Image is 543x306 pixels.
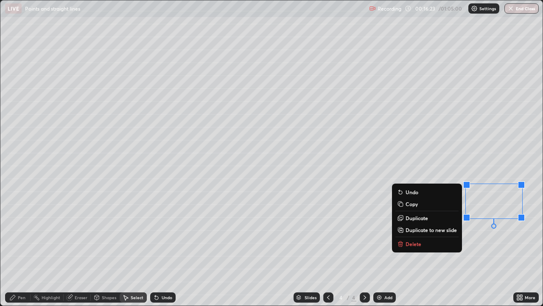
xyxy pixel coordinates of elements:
[75,295,87,300] div: Eraser
[162,295,172,300] div: Undo
[25,5,80,12] p: Points and straight lines
[369,5,376,12] img: recording.375f2c34.svg
[406,189,418,195] p: Undo
[525,295,535,300] div: More
[305,295,316,300] div: Slides
[351,294,356,301] div: 4
[18,295,25,300] div: Pen
[395,213,459,223] button: Duplicate
[507,5,514,12] img: end-class-cross
[406,201,418,207] p: Copy
[395,199,459,209] button: Copy
[406,215,428,221] p: Duplicate
[406,241,421,247] p: Delete
[395,239,459,249] button: Delete
[347,295,350,300] div: /
[395,225,459,235] button: Duplicate to new slide
[406,227,457,233] p: Duplicate to new slide
[337,295,345,300] div: 4
[378,6,401,12] p: Recording
[395,187,459,197] button: Undo
[131,295,143,300] div: Select
[42,295,60,300] div: Highlight
[479,6,496,11] p: Settings
[102,295,116,300] div: Shapes
[8,5,19,12] p: LIVE
[384,295,392,300] div: Add
[376,294,383,301] img: add-slide-button
[471,5,478,12] img: class-settings-icons
[504,3,539,14] button: End Class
